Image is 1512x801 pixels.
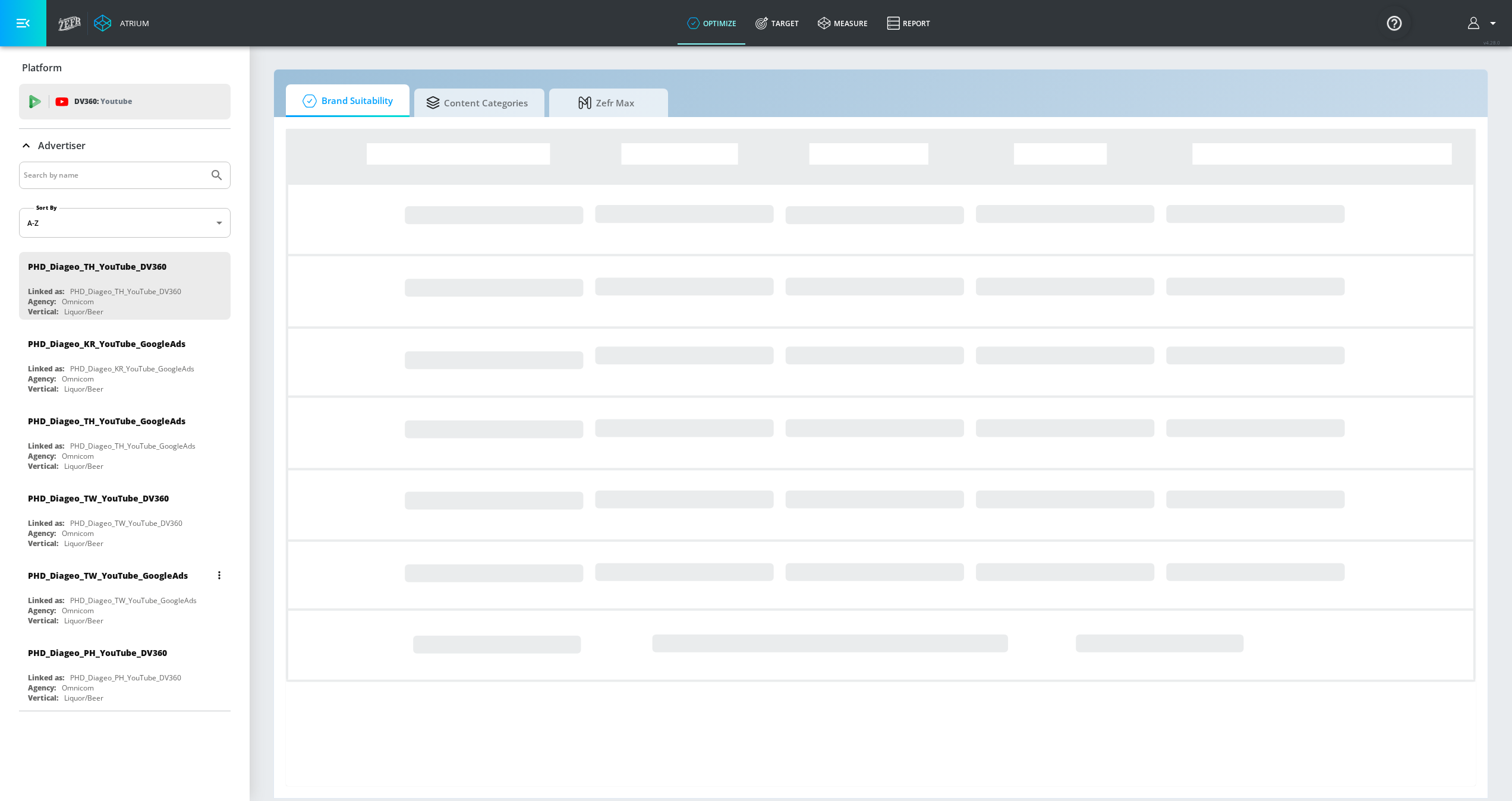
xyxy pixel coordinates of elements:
div: PHD_Diageo_TW_YouTube_DV360Linked as:PHD_Diageo_TW_YouTube_DV360Agency:OmnicomVertical:Liquor/Beer [19,484,231,551]
span: Zefr Max [561,89,651,117]
div: PHD_Diageo_TH_YouTube_GoogleAds [70,441,196,451]
div: PHD_Diageo_KR_YouTube_GoogleAds [70,364,194,374]
div: Linked as: [28,518,64,528]
a: optimize [678,2,746,45]
div: PHD_Diageo_TH_YouTube_GoogleAdsLinked as:PHD_Diageo_TH_YouTube_GoogleAdsAgency:OmnicomVertical:Li... [19,406,231,474]
button: Open Resource Center [1378,6,1411,39]
div: Omnicom [62,374,94,384]
a: Target [746,2,808,45]
div: PHD_Diageo_TH_YouTube_GoogleAds [28,415,185,427]
div: Omnicom [62,683,94,693]
p: Platform [22,61,62,74]
div: Agency: [28,297,56,307]
div: Vertical: [28,384,58,394]
div: PHD_Diageo_PH_YouTube_DV360Linked as:PHD_Diageo_PH_YouTube_DV360Agency:OmnicomVertical:Liquor/Beer [19,638,231,706]
div: Liquor/Beer [64,616,103,626]
div: Atrium [115,18,149,29]
div: Advertiser [19,162,231,711]
div: PHD_Diageo_KR_YouTube_GoogleAdsLinked as:PHD_Diageo_KR_YouTube_GoogleAdsAgency:OmnicomVertical:Li... [19,329,231,397]
div: Liquor/Beer [64,693,103,703]
span: Content Categories [426,89,528,117]
div: Linked as: [28,673,64,683]
input: Search by name [24,168,204,183]
p: Advertiser [38,139,86,152]
div: Linked as: [28,364,64,374]
div: PHD_Diageo_TW_YouTube_DV360 [70,518,182,528]
div: PHD_Diageo_TW_YouTube_DV360 [28,493,169,504]
div: Vertical: [28,616,58,626]
div: PHD_Diageo_TW_YouTube_GoogleAdsLinked as:PHD_Diageo_TW_YouTube_GoogleAdsAgency:OmnicomVertical:Li... [19,561,231,629]
span: v 4.28.0 [1483,39,1500,46]
div: Vertical: [28,693,58,703]
div: PHD_Diageo_TW_YouTube_GoogleAds [70,595,197,606]
div: A-Z [19,208,231,238]
div: PHD_Diageo_TH_YouTube_DV360Linked as:PHD_Diageo_TH_YouTube_DV360Agency:OmnicomVertical:Liquor/Beer [19,252,231,320]
div: Liquor/Beer [64,538,103,548]
div: PHD_Diageo_PH_YouTube_DV360 [28,647,167,658]
div: Omnicom [62,606,94,616]
a: Atrium [94,14,149,32]
div: DV360: Youtube [19,84,231,119]
div: Omnicom [62,451,94,461]
label: Sort By [34,204,59,212]
div: Agency: [28,451,56,461]
a: measure [808,2,877,45]
div: Agency: [28,683,56,693]
div: Advertiser [19,129,231,162]
div: Agency: [28,374,56,384]
div: Linked as: [28,286,64,297]
p: DV360: [74,95,132,108]
a: Report [877,2,940,45]
div: Vertical: [28,461,58,471]
div: Agency: [28,528,56,538]
div: Platform [19,51,231,84]
div: PHD_Diageo_TH_YouTube_DV360 [70,286,181,297]
div: Liquor/Beer [64,461,103,471]
div: PHD_Diageo_TH_YouTube_DV360 [28,261,166,272]
nav: list of Advertiser [19,247,231,711]
div: Liquor/Beer [64,384,103,394]
div: PHD_Diageo_KR_YouTube_GoogleAds [28,338,185,349]
p: Youtube [100,95,132,108]
div: PHD_Diageo_PH_YouTube_DV360 [70,673,181,683]
div: Omnicom [62,297,94,307]
div: Vertical: [28,307,58,317]
div: Agency: [28,606,56,616]
div: Linked as: [28,441,64,451]
div: Vertical: [28,538,58,548]
span: Brand Suitability [298,87,393,115]
div: PHD_Diageo_TW_YouTube_GoogleAds [28,570,188,581]
div: Liquor/Beer [64,307,103,317]
div: Omnicom [62,528,94,538]
div: Linked as: [28,595,64,606]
